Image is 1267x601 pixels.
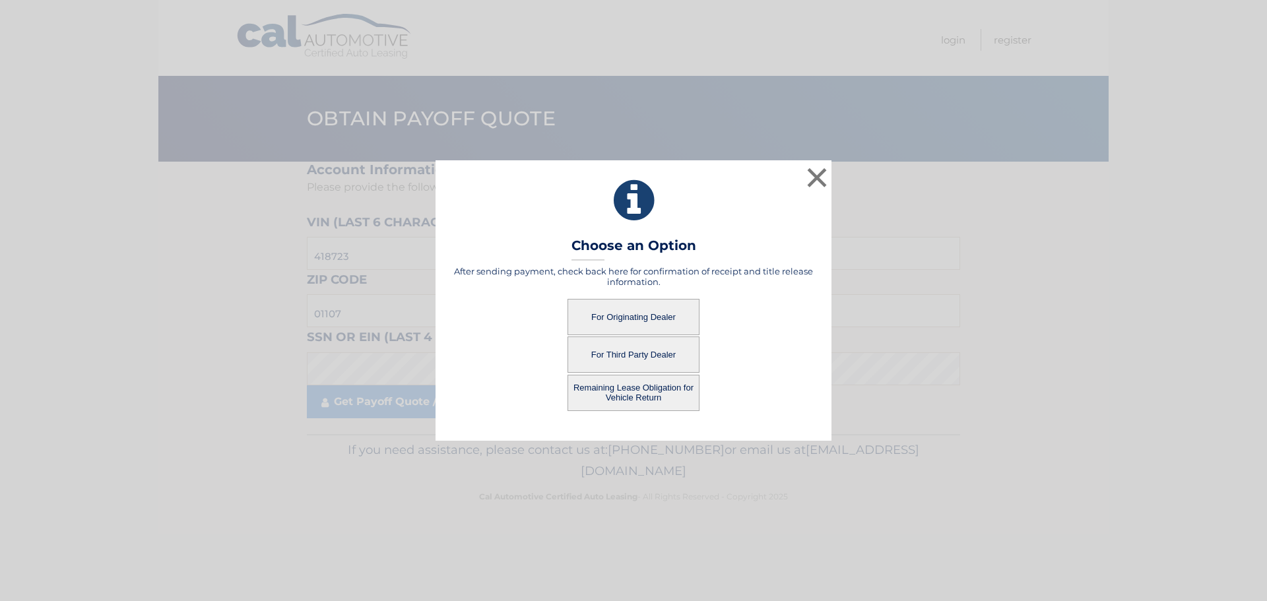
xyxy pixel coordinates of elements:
button: × [804,164,830,191]
h5: After sending payment, check back here for confirmation of receipt and title release information. [452,266,815,287]
button: For Originating Dealer [568,299,699,335]
button: Remaining Lease Obligation for Vehicle Return [568,375,699,411]
h3: Choose an Option [571,237,696,261]
button: For Third Party Dealer [568,336,699,373]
